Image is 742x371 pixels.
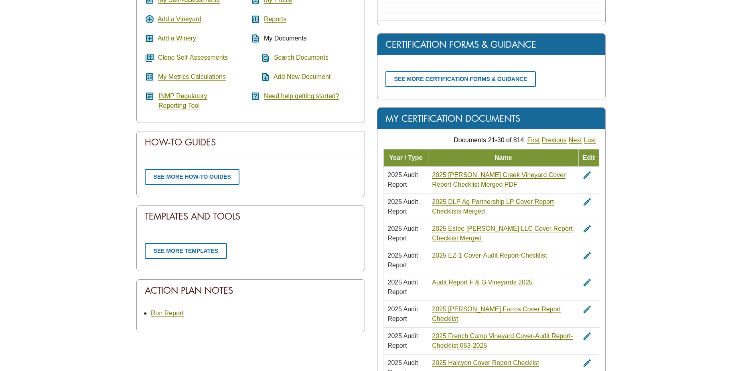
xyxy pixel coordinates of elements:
[377,34,605,55] div: Certification Forms & Guidance
[582,278,592,287] i: edit
[582,279,592,286] a: edit
[251,53,270,63] i: find_in_page
[432,306,561,323] a: 2025 [PERSON_NAME] Farms Cover Report Checklist
[145,243,227,259] a: See more templates
[388,225,418,242] span: 2025 Audit Report
[578,149,599,166] td: Edit
[274,54,328,61] a: Search Documents
[158,54,228,61] a: Clone Self-Assessments
[432,359,539,367] a: 2025 Halcyon Cover Report Checklist
[137,131,365,153] div: How-To Guides
[527,137,539,144] a: First
[582,359,592,366] a: edit
[137,280,365,301] div: Action Plan Notes
[385,71,536,87] a: See more certification forms & guidance
[388,171,418,188] span: 2025 Audit Report
[542,137,567,144] a: Previous
[151,310,184,317] a: Run Report
[582,198,592,205] a: edit
[582,224,592,234] i: edit
[582,197,592,207] i: edit
[158,93,207,109] a: INMP RegulatoryReporting Tool
[274,73,330,81] a: Add New Document
[582,252,592,259] a: edit
[137,206,365,227] div: Templates And Tools
[377,108,605,129] div: My Certification Documents
[264,35,307,42] span: My Documents
[145,91,154,101] i: article
[384,149,428,166] td: Year / Type
[388,306,418,322] span: 2025 Audit Report
[264,16,286,23] a: Reports
[158,73,226,81] a: My Metrics Calculations
[251,91,260,101] i: help_center
[428,149,578,166] td: Name
[582,170,592,180] i: edit
[582,358,592,368] i: edit
[432,333,573,349] a: 2025 French Camp Vineyard Cover-Audit Report-Checklist 063-2025
[454,137,524,143] span: Documents 21-30 of 814
[582,304,592,314] i: edit
[388,333,418,349] span: 2025 Audit Report
[145,14,154,24] i: add_circle
[251,14,260,24] i: assessment
[264,93,339,100] a: Need help getting started?
[388,252,418,268] span: 2025 Audit Report
[145,169,239,185] a: See more how-to guides
[582,171,592,178] a: edit
[432,279,533,286] a: Audit Report F & G Vineyards 2025
[432,171,566,188] a: 2025 [PERSON_NAME] Creek Vineyard Cover Report Checklist Merged PDF
[432,252,547,259] a: 2025 EZ-1 Cover-Audit Report-Checklist
[251,72,270,82] i: note_add
[582,306,592,313] a: edit
[251,34,260,43] i: description
[158,35,196,42] a: Add a Winery
[582,331,592,341] i: edit
[584,137,596,144] a: Last
[582,251,592,260] i: edit
[582,333,592,339] a: edit
[569,137,582,144] a: Next
[158,16,201,23] a: Add a Vineyard
[432,225,572,242] a: 2025 Estee [PERSON_NAME] LLC Cover Report Checklist Merged
[388,279,418,295] span: 2025 Audit Report
[582,225,592,232] a: edit
[145,34,154,43] i: add_box
[432,198,554,215] a: 2025 DLP Ag Partnership LP Cover Report Checklists Merged
[388,198,418,215] span: 2025 Audit Report
[145,72,154,82] i: calculate
[145,53,154,63] i: queue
